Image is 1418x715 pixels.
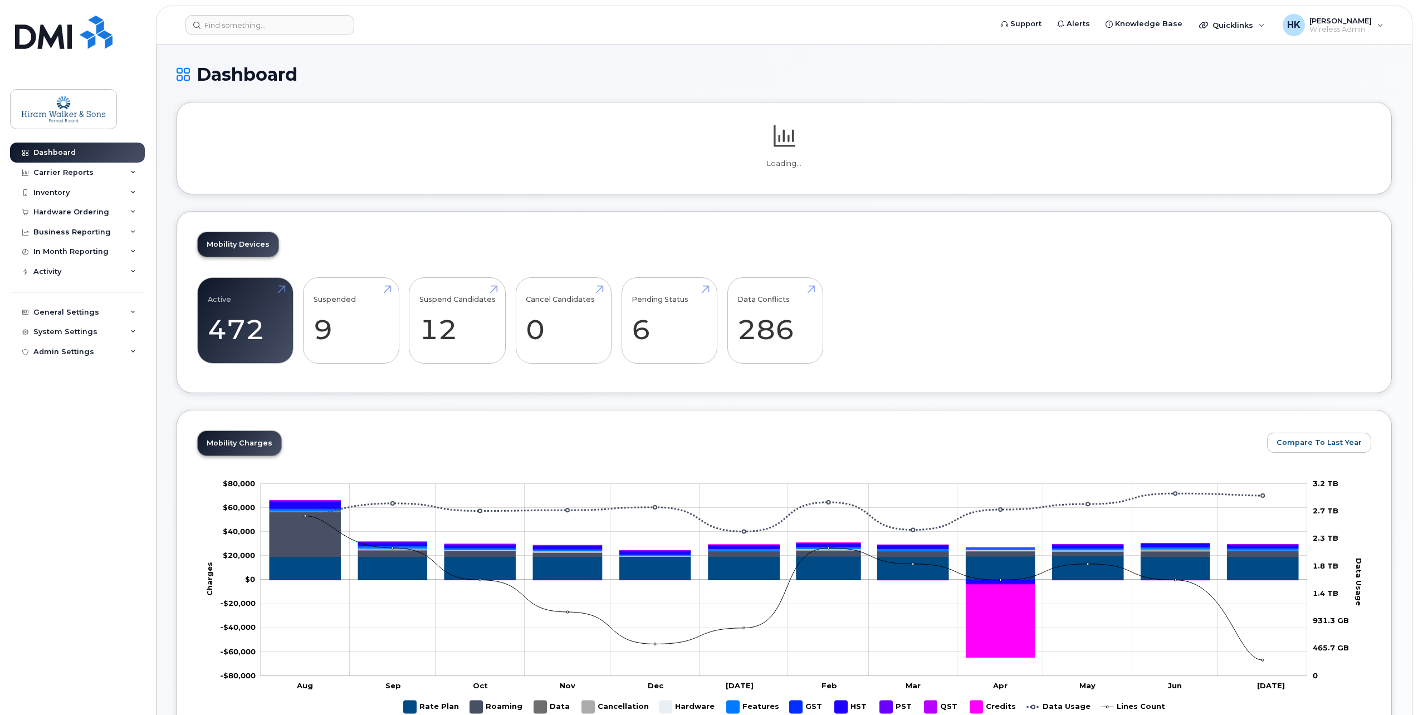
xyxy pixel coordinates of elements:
[220,647,256,656] tspan: -$60,000
[223,527,255,536] g: $0
[1313,506,1338,515] tspan: 2.7 TB
[220,599,256,608] tspan: -$20,000
[1313,616,1349,625] tspan: 931.3 GB
[270,501,1298,585] g: QST
[205,562,214,596] tspan: Charges
[992,681,1008,690] tspan: Apr
[1079,681,1096,690] tspan: May
[296,681,313,690] tspan: Aug
[526,284,601,357] a: Cancel Candidates 0
[220,671,256,680] tspan: -$80,000
[737,284,813,357] a: Data Conflicts 286
[473,681,488,690] tspan: Oct
[223,551,255,560] g: $0
[220,623,256,632] tspan: -$40,000
[198,431,281,456] a: Mobility Charges
[220,623,256,632] g: $0
[223,527,255,536] tspan: $40,000
[1313,644,1349,653] tspan: 465.7 GB
[1257,681,1285,690] tspan: [DATE]
[245,575,255,584] tspan: $0
[1277,437,1362,448] span: Compare To Last Year
[632,284,707,357] a: Pending Status 6
[1313,479,1338,488] tspan: 3.2 TB
[1313,589,1338,598] tspan: 1.4 TB
[223,503,255,512] tspan: $60,000
[1267,433,1371,453] button: Compare To Last Year
[314,284,389,357] a: Suspended 9
[1168,681,1182,690] tspan: Jun
[177,65,1392,84] h1: Dashboard
[220,671,256,680] g: $0
[197,159,1371,169] p: Loading...
[223,479,255,488] tspan: $80,000
[822,681,837,690] tspan: Feb
[223,551,255,560] tspan: $20,000
[1355,558,1363,606] tspan: Data Usage
[220,599,256,608] g: $0
[1313,561,1338,570] tspan: 1.8 TB
[906,681,921,690] tspan: Mar
[198,232,278,257] a: Mobility Devices
[208,284,283,357] a: Active 472
[1313,671,1318,680] tspan: 0
[270,556,1298,580] g: Rate Plan
[223,479,255,488] g: $0
[1313,534,1338,543] tspan: 2.3 TB
[560,681,575,690] tspan: Nov
[220,647,256,656] g: $0
[419,284,496,357] a: Suspend Candidates 12
[648,681,664,690] tspan: Dec
[223,503,255,512] g: $0
[726,681,754,690] tspan: [DATE]
[270,512,1298,557] g: Roaming
[385,681,401,690] tspan: Sep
